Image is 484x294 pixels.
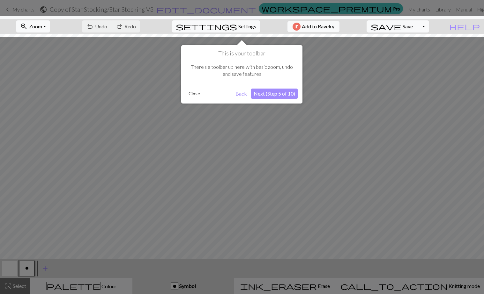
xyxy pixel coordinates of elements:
div: This is your toolbar [181,45,302,104]
div: There's a toolbar up here with basic zoom, undo and save features [186,57,298,84]
button: Next (Step 5 of 10) [251,89,298,99]
button: Close [186,89,203,98]
button: Back [233,89,249,99]
h1: This is your toolbar [186,50,298,57]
